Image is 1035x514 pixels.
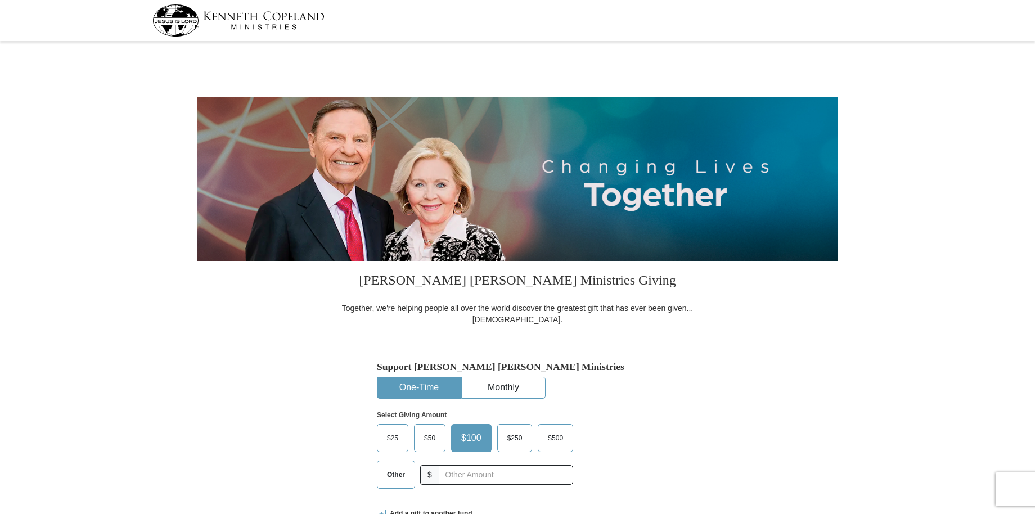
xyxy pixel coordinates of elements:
button: Monthly [462,377,545,398]
span: $100 [456,430,487,447]
span: $250 [502,430,528,447]
h3: [PERSON_NAME] [PERSON_NAME] Ministries Giving [335,261,700,303]
input: Other Amount [439,465,573,485]
h5: Support [PERSON_NAME] [PERSON_NAME] Ministries [377,361,658,373]
span: $25 [381,430,404,447]
strong: Select Giving Amount [377,411,447,419]
span: Other [381,466,411,483]
div: Together, we're helping people all over the world discover the greatest gift that has ever been g... [335,303,700,325]
span: $50 [418,430,441,447]
span: $ [420,465,439,485]
span: $500 [542,430,569,447]
button: One-Time [377,377,461,398]
img: kcm-header-logo.svg [152,4,325,37]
